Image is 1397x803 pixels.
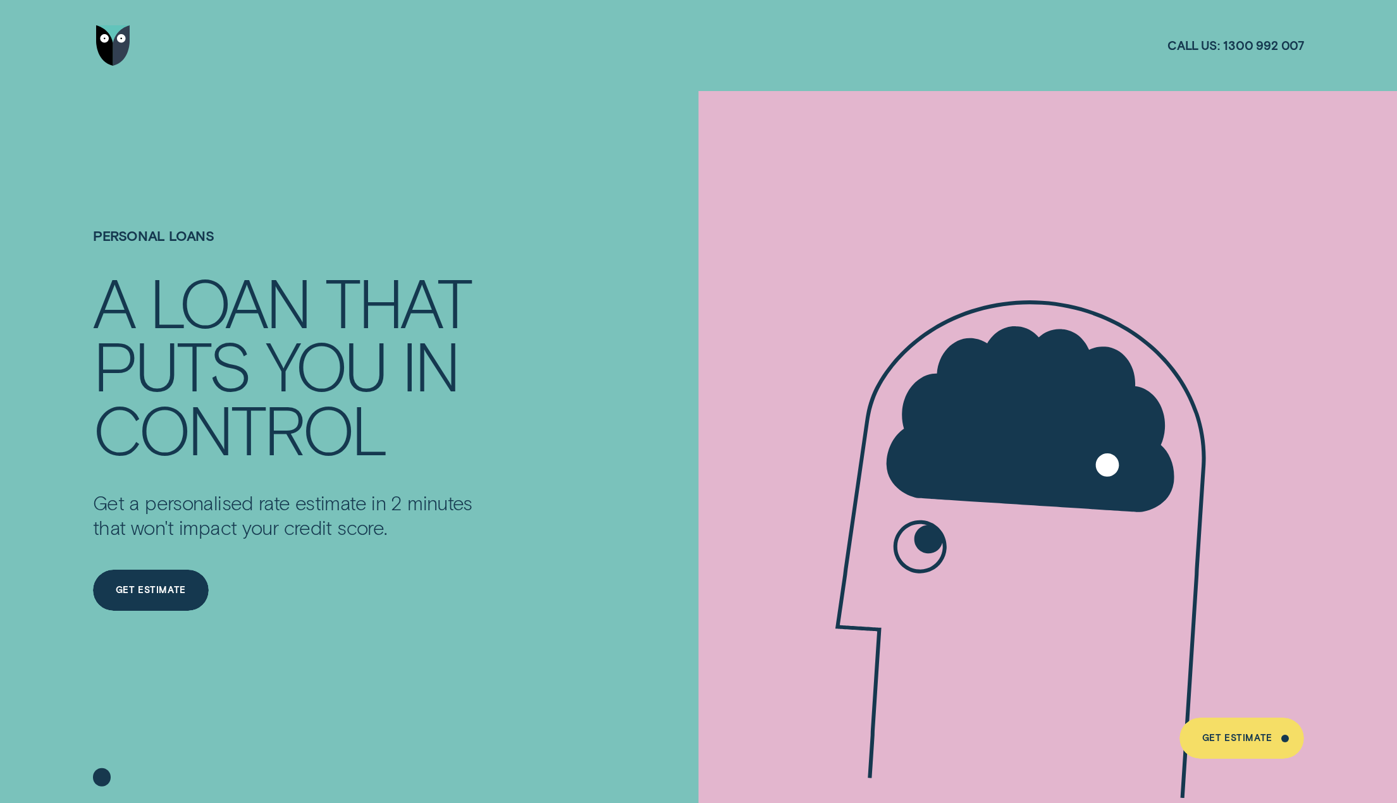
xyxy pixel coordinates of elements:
div: LOAN [149,269,309,333]
div: IN [402,333,458,396]
div: PUTS [93,333,250,396]
a: Call us:1300 992 007 [1167,37,1304,53]
h1: Personal Loans [93,228,488,269]
img: Wisr [96,25,130,66]
div: YOU [266,333,386,396]
div: THAT [325,269,471,333]
a: Get Estimate [93,570,209,611]
div: CONTROL [93,396,386,460]
span: Call us: [1167,37,1219,53]
p: Get a personalised rate estimate in 2 minutes that won't impact your credit score. [93,490,488,539]
h4: A LOAN THAT PUTS YOU IN CONTROL [93,269,488,460]
div: A [93,269,133,333]
a: Get Estimate [1179,718,1304,759]
span: 1300 992 007 [1223,37,1304,53]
